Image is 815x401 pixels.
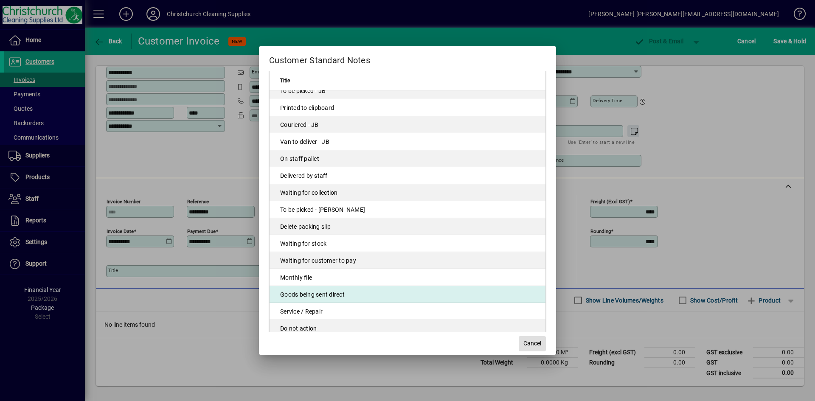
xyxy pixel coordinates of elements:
td: Delivered by staff [270,167,545,184]
span: Cancel [523,339,541,348]
span: Title [280,76,290,85]
td: On staff pallet [270,150,545,167]
button: Cancel [519,336,546,351]
td: Waiting for stock [270,235,545,252]
td: Waiting for customer to pay [270,252,545,269]
td: Service / Repair [270,303,545,320]
td: Delete packing slip [270,218,545,235]
td: Printed to clipboard [270,99,545,116]
td: Waiting for collection [270,184,545,201]
h2: Customer Standard Notes [259,46,556,71]
td: Couriered - JB [270,116,545,133]
td: To be picked - [PERSON_NAME] [270,201,545,218]
td: Monthly file [270,269,545,286]
td: To be picked - JB [270,82,545,99]
td: Goods being sent direct [270,286,545,303]
td: Van to deliver - JB [270,133,545,150]
td: Do not action [270,320,545,337]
